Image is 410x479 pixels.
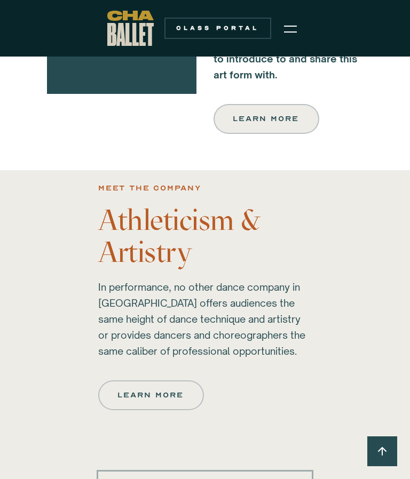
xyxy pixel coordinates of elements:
[171,24,265,33] div: Class Portal
[119,389,184,402] div: Learn more
[98,380,204,410] a: Learn more
[98,279,312,359] p: In performance, no other dance company in [GEOGRAPHIC_DATA] offers audiences the same height of d...
[278,15,303,42] div: menu
[98,204,312,268] h4: Athleticism & Artistry
[98,182,201,195] div: Meet the company
[214,104,319,134] a: Learn more
[107,11,154,46] a: home
[164,18,271,39] a: Class Portal
[234,113,299,125] div: Learn more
